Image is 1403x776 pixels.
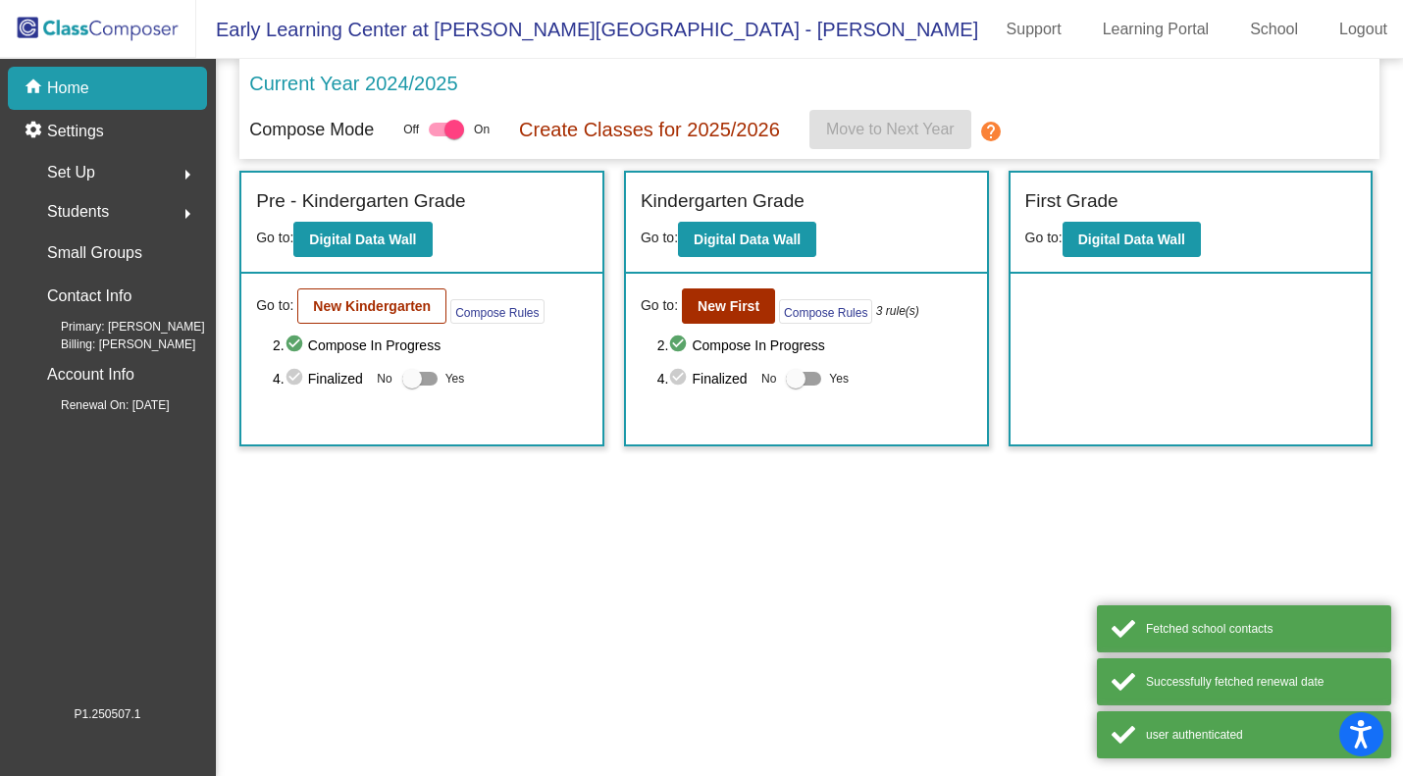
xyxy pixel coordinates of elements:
p: Contact Info [47,283,131,310]
span: Go to: [641,230,678,245]
b: Digital Data Wall [1078,232,1185,247]
mat-icon: arrow_right [176,202,199,226]
i: 3 rule(s) [876,302,919,320]
mat-icon: check_circle [668,367,692,390]
mat-icon: arrow_right [176,163,199,186]
p: Current Year 2024/2025 [249,69,457,98]
mat-icon: home [24,77,47,100]
span: Primary: [PERSON_NAME] [29,318,205,336]
div: Fetched school contacts [1146,620,1377,638]
span: 4. Finalized [657,367,752,390]
span: Off [403,121,419,138]
mat-icon: settings [24,120,47,143]
button: New First [682,288,775,324]
label: Kindergarten Grade [641,187,805,216]
b: New First [698,298,759,314]
p: Create Classes for 2025/2026 [519,115,780,144]
label: Pre - Kindergarten Grade [256,187,465,216]
span: 2. Compose In Progress [657,334,972,357]
span: Move to Next Year [826,121,955,137]
button: Digital Data Wall [678,222,816,257]
button: Digital Data Wall [1063,222,1201,257]
a: School [1234,14,1314,45]
span: 2. Compose In Progress [273,334,588,357]
span: Go to: [256,230,293,245]
label: First Grade [1025,187,1118,216]
span: Yes [829,367,849,390]
button: New Kindergarten [297,288,446,324]
span: 4. Finalized [273,367,367,390]
b: Digital Data Wall [694,232,801,247]
span: No [761,370,776,388]
div: Successfully fetched renewal date [1146,673,1377,691]
p: Home [47,77,89,100]
button: Compose Rules [450,299,544,324]
button: Compose Rules [779,299,872,324]
a: Learning Portal [1087,14,1225,45]
button: Digital Data Wall [293,222,432,257]
span: On [474,121,490,138]
p: Account Info [47,361,134,388]
span: Set Up [47,159,95,186]
b: Digital Data Wall [309,232,416,247]
button: Move to Next Year [809,110,971,149]
a: Support [991,14,1077,45]
p: Compose Mode [249,117,374,143]
mat-icon: check_circle [285,367,308,390]
span: Go to: [641,295,678,316]
mat-icon: help [979,120,1003,143]
mat-icon: check_circle [285,334,308,357]
a: Logout [1324,14,1403,45]
p: Small Groups [47,239,142,267]
div: user authenticated [1146,726,1377,744]
mat-icon: check_circle [668,334,692,357]
span: No [377,370,391,388]
span: Yes [445,367,465,390]
span: Renewal On: [DATE] [29,396,169,414]
span: Early Learning Center at [PERSON_NAME][GEOGRAPHIC_DATA] - [PERSON_NAME] [196,14,978,45]
span: Billing: [PERSON_NAME] [29,336,195,353]
p: Settings [47,120,104,143]
span: Go to: [256,295,293,316]
b: New Kindergarten [313,298,431,314]
span: Students [47,198,109,226]
span: Go to: [1025,230,1063,245]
